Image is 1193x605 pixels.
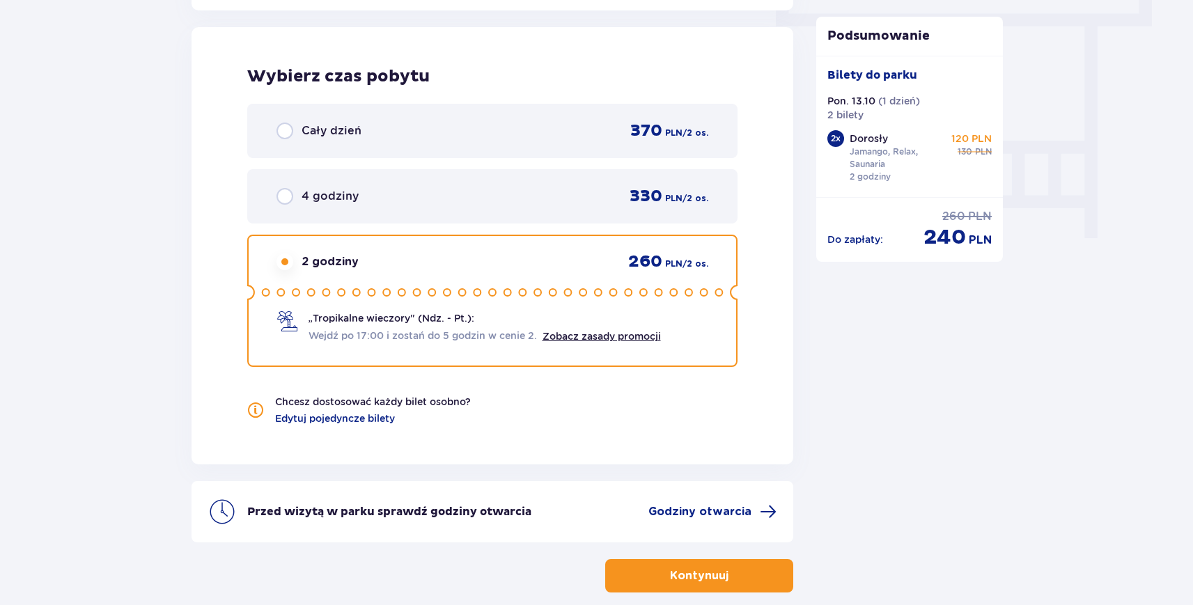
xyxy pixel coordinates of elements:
[665,127,683,139] span: PLN
[827,94,875,108] p: Pon. 13.10
[942,209,965,224] span: 260
[827,130,844,147] div: 2 x
[958,146,972,158] span: 130
[850,171,891,183] p: 2 godziny
[850,132,888,146] p: Dorosły
[969,233,992,248] span: PLN
[975,146,992,158] span: PLN
[302,123,361,139] span: Cały dzień
[630,186,662,207] span: 330
[683,192,708,205] span: / 2 os.
[630,120,662,141] span: 370
[309,329,537,343] span: Wejdź po 17:00 i zostań do 5 godzin w cenie 2.
[605,559,793,592] button: Kontynuuj
[247,504,531,519] p: Przed wizytą w parku sprawdź godziny otwarcia
[543,331,661,342] a: Zobacz zasady promocji
[670,568,728,583] p: Kontynuuj
[275,395,471,409] p: Chcesz dostosować każdy bilet osobno?
[247,66,738,87] h2: Wybierz czas pobytu
[665,192,683,205] span: PLN
[850,146,946,171] p: Jamango, Relax, Saunaria
[628,251,662,272] span: 260
[648,503,777,520] a: Godziny otwarcia
[648,504,751,519] span: Godziny otwarcia
[683,127,708,139] span: / 2 os.
[275,411,395,425] a: Edytuj pojedyncze bilety
[302,189,359,204] span: 4 godziny
[302,254,359,269] span: 2 godziny
[827,68,917,83] p: Bilety do parku
[878,94,920,108] p: ( 1 dzień )
[665,258,683,270] span: PLN
[816,28,1003,45] p: Podsumowanie
[827,233,883,246] p: Do zapłaty :
[951,132,992,146] p: 120 PLN
[827,108,864,122] p: 2 bilety
[309,311,474,325] span: „Tropikalne wieczory" (Ndz. - Pt.):
[923,224,966,251] span: 240
[968,209,992,224] span: PLN
[683,258,708,270] span: / 2 os.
